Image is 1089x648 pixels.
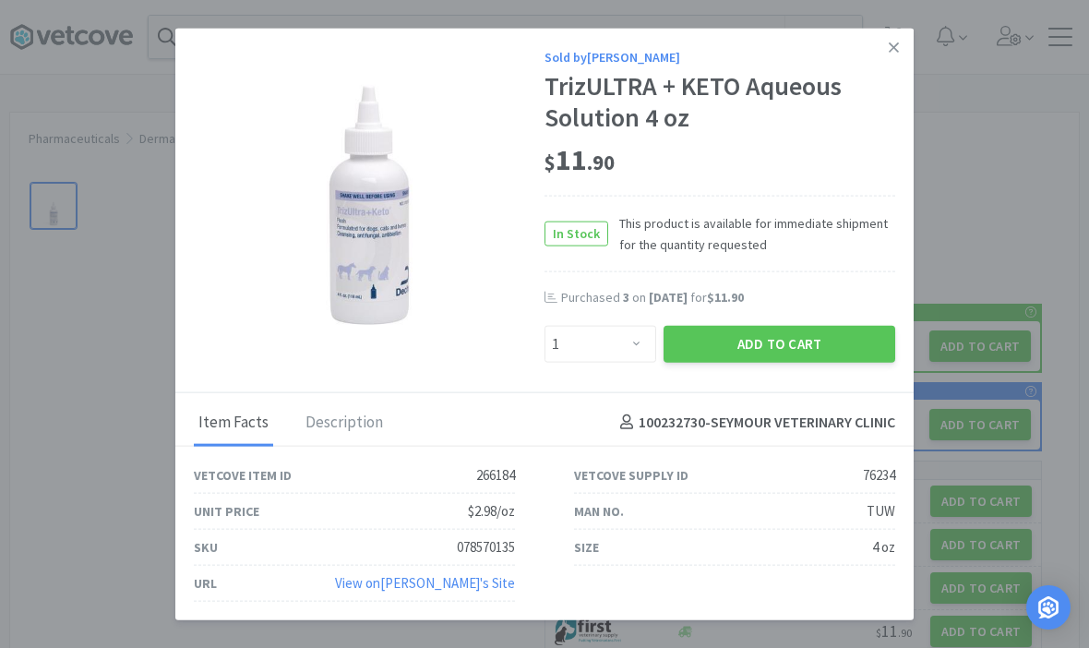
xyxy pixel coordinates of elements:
[249,84,489,324] img: 37926a2da27a4ebe972e42ff621e13f6_76234.jpeg
[194,500,259,521] div: Unit Price
[194,572,217,593] div: URL
[649,289,688,306] span: [DATE]
[574,536,599,557] div: Size
[194,536,218,557] div: SKU
[194,400,273,446] div: Item Facts
[608,213,895,255] span: This product is available for immediate shipment for the quantity requested
[863,463,895,486] div: 76234
[1026,585,1071,630] div: Open Intercom Messenger
[335,573,515,591] a: View on[PERSON_NAME]'s Site
[545,222,607,246] span: In Stock
[476,463,515,486] div: 266184
[623,289,629,306] span: 3
[574,464,688,485] div: Vetcove Supply ID
[468,499,515,522] div: $2.98/oz
[544,149,556,174] span: $
[574,500,624,521] div: Man No.
[544,140,615,177] span: 11
[587,149,615,174] span: . 90
[707,289,744,306] span: $11.90
[457,535,515,558] div: 078570135
[194,464,292,485] div: Vetcove Item ID
[544,71,895,133] div: TrizULTRA + KETO Aqueous Solution 4 oz
[613,411,895,435] h4: 100232730 - SEYMOUR VETERINARY CLINIC
[867,499,895,522] div: TUW
[561,289,895,307] div: Purchased on for
[872,535,895,558] div: 4 oz
[544,47,895,67] div: Sold by [PERSON_NAME]
[301,400,388,446] div: Description
[664,325,895,362] button: Add to Cart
